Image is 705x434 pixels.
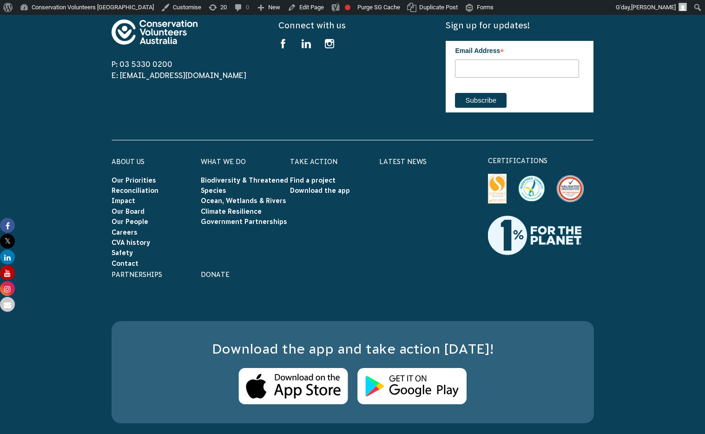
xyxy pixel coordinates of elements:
[201,218,287,225] a: Government Partnerships
[201,158,246,165] a: What We Do
[112,20,198,45] img: logo-footer.svg
[112,197,135,204] a: Impact
[112,249,133,256] a: Safety
[455,41,579,59] label: Email Address
[112,187,158,194] a: Reconciliation
[455,93,507,108] input: Subscribe
[112,271,162,278] a: Partnerships
[290,187,350,194] a: Download the app
[379,158,427,165] a: Latest News
[201,208,262,215] a: Climate Resilience
[201,197,286,204] a: Ocean, Wetlands & Rivers
[112,229,138,236] a: Careers
[112,218,148,225] a: Our People
[112,71,246,79] a: E: [EMAIL_ADDRESS][DOMAIN_NAME]
[201,177,288,194] a: Biodiversity & Threatened Species
[112,239,150,246] a: CVA history
[631,4,676,11] span: [PERSON_NAME]
[345,5,350,10] div: Focus keyphrase not set
[290,177,336,184] a: Find a project
[112,158,145,165] a: About Us
[278,20,426,31] h5: Connect with us
[488,155,594,166] p: certifications
[112,208,145,215] a: Our Board
[290,158,337,165] a: Take Action
[238,368,348,405] img: Apple Store Logo
[201,271,230,278] a: Donate
[130,340,575,359] h3: Download the app and take action [DATE]!
[112,60,172,68] a: P: 03 5330 0200
[357,368,467,405] img: Android Store Logo
[112,177,156,184] a: Our Priorities
[112,260,138,267] a: Contact
[446,20,593,31] h5: Sign up for updates!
